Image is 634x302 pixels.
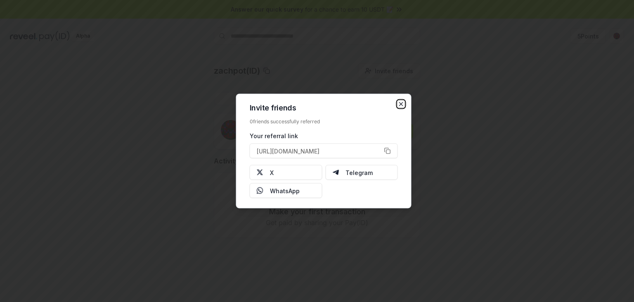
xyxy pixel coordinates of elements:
[250,132,398,140] div: Your referral link
[332,169,339,176] img: Telegram
[250,104,398,112] h2: Invite friends
[250,144,398,158] button: [URL][DOMAIN_NAME]
[250,165,322,180] button: X
[250,118,398,125] div: 0 friends successfully referred
[257,146,319,155] span: [URL][DOMAIN_NAME]
[325,165,398,180] button: Telegram
[257,169,263,176] img: X
[257,187,263,194] img: Whatsapp
[250,183,322,198] button: WhatsApp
